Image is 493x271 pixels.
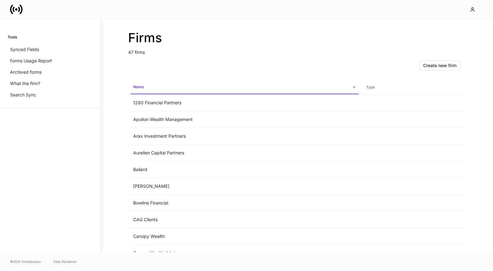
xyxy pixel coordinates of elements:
[423,63,456,68] div: Create new firm
[128,245,361,262] td: Canvas Wealth Advisors
[131,81,359,94] span: Name
[419,61,461,71] button: Create new firm
[10,46,39,53] p: Synced Fields
[8,34,17,40] h6: Tools
[128,161,361,178] td: Bailard
[8,55,93,66] a: Forms Usage Report
[128,111,361,128] td: Apollon Wealth Management
[366,84,375,90] h6: Type
[128,178,361,195] td: [PERSON_NAME]
[10,259,41,264] span: © 2025 OneAdvisory
[133,84,144,90] h6: Name
[8,78,93,89] a: What the firm?
[54,259,77,264] a: Data Disclaimer
[128,128,361,145] td: Arax Investment Partners
[10,92,36,98] p: Search Sync
[128,45,466,55] p: 47 firms
[10,58,52,64] p: Forms Usage Report
[364,81,463,94] span: Type
[8,44,93,55] a: Synced Fields
[8,89,93,101] a: Search Sync
[128,145,361,161] td: Aurelien Capital Partners
[10,69,42,75] p: Archived forms
[128,195,361,211] td: Bowline Financial
[128,30,466,45] h2: Firms
[128,228,361,245] td: Canopy Wealth
[128,95,361,111] td: 1280 Financial Partners
[8,66,93,78] a: Archived forms
[128,211,361,228] td: CAG Clients
[10,80,40,87] p: What the firm?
